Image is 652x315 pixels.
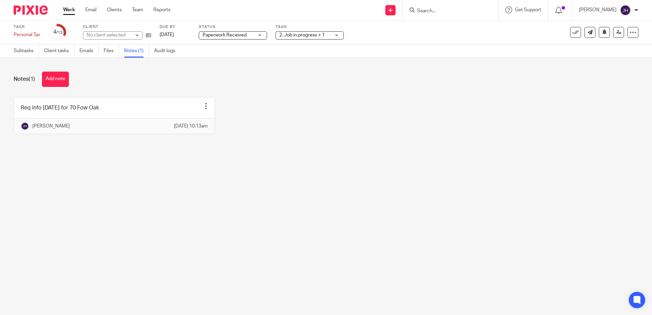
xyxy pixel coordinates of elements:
[515,7,541,12] span: Get Support
[14,44,39,58] a: Subtasks
[56,31,62,34] small: /13
[104,44,119,58] a: Files
[14,31,41,38] div: Personal Tax
[153,6,171,13] a: Reports
[579,6,617,13] p: [PERSON_NAME]
[279,33,325,37] span: 2. Job in progress + 1
[83,24,151,30] label: Client
[87,32,131,39] div: No client selected
[32,123,70,130] p: [PERSON_NAME]
[29,76,35,82] span: (1)
[416,8,478,14] input: Search
[203,33,247,37] span: Paperwork Received
[132,6,143,13] a: Team
[14,5,48,15] img: Pixie
[160,32,174,37] span: [DATE]
[21,122,29,130] img: svg%3E
[174,123,208,130] p: [DATE] 10:13am
[620,5,631,16] img: svg%3E
[85,6,97,13] a: Email
[160,24,190,30] label: Due by
[154,44,180,58] a: Audit logs
[42,72,69,87] button: Add note
[14,24,41,30] label: Task
[276,24,344,30] label: Tags
[63,6,75,13] a: Work
[124,44,149,58] a: Notes (1)
[79,44,99,58] a: Emails
[44,44,74,58] a: Client tasks
[107,6,122,13] a: Clients
[53,28,62,36] div: 4
[199,24,267,30] label: Status
[14,76,35,83] h1: Notes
